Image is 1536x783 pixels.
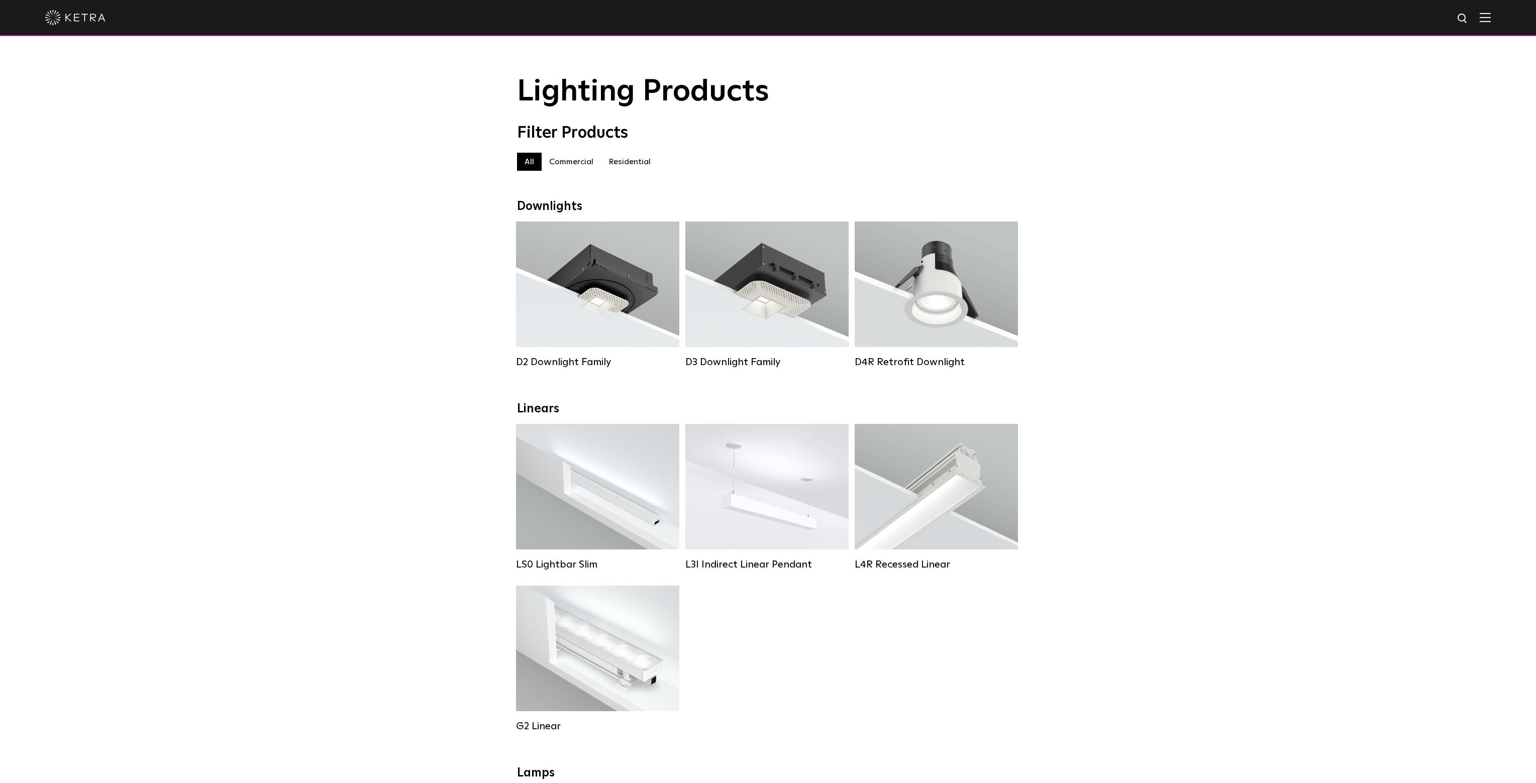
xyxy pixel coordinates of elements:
label: Residential [601,153,658,171]
a: L3I Indirect Linear Pendant Lumen Output:400 / 600 / 800 / 1000Housing Colors:White / BlackContro... [685,424,849,571]
a: L4R Recessed Linear Lumen Output:400 / 600 / 800 / 1000Colors:White / BlackControl:Lutron Clear C... [855,424,1018,571]
div: D3 Downlight Family [685,356,849,368]
div: D4R Retrofit Downlight [855,356,1018,368]
div: Linears [517,402,1019,416]
div: G2 Linear [516,720,679,732]
label: All [517,153,542,171]
a: D3 Downlight Family Lumen Output:700 / 900 / 1100Colors:White / Black / Silver / Bronze / Paintab... [685,221,849,368]
div: Lamps [517,766,1019,780]
div: L4R Recessed Linear [855,558,1018,571]
div: Downlights [517,199,1019,214]
img: ketra-logo-2019-white [45,10,106,25]
div: D2 Downlight Family [516,356,679,368]
div: L3I Indirect Linear Pendant [685,558,849,571]
a: D2 Downlight Family Lumen Output:1200Colors:White / Black / Gloss Black / Silver / Bronze / Silve... [516,221,679,368]
img: search icon [1457,13,1469,25]
img: Hamburger%20Nav.svg [1480,13,1491,22]
a: D4R Retrofit Downlight Lumen Output:800Colors:White / BlackBeam Angles:15° / 25° / 40° / 60°Watta... [855,221,1018,368]
a: G2 Linear Lumen Output:400 / 700 / 1000Colors:WhiteBeam Angles:Flood / [GEOGRAPHIC_DATA] / Narrow... [516,586,679,732]
label: Commercial [542,153,601,171]
span: Lighting Products [517,77,769,107]
a: LS0 Lightbar Slim Lumen Output:200 / 350Colors:White / BlackControl:X96 Controller [516,424,679,571]
div: LS0 Lightbar Slim [516,558,679,571]
div: Filter Products [517,124,1019,143]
